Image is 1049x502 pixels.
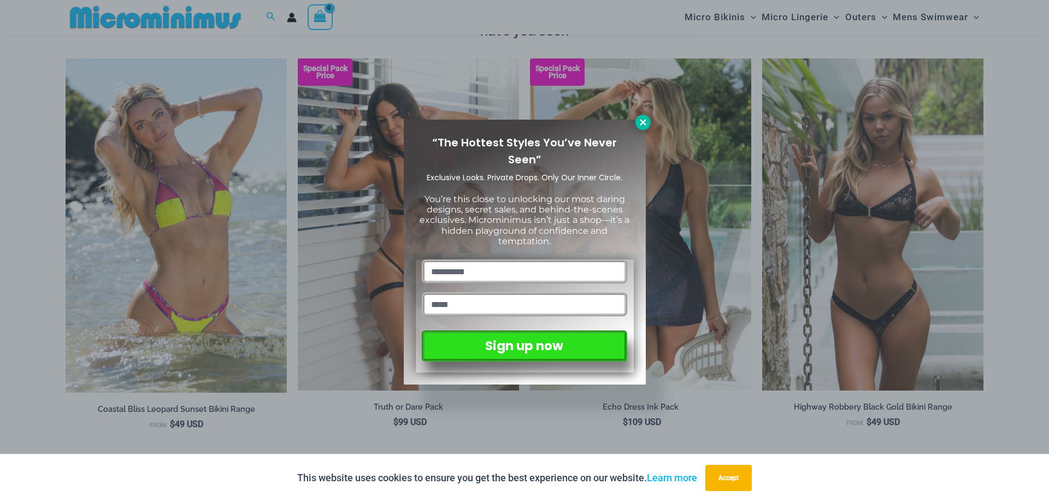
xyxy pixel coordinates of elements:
[420,194,629,246] span: You’re this close to unlocking our most daring designs, secret sales, and behind-the-scenes exclu...
[647,472,697,483] a: Learn more
[705,465,752,491] button: Accept
[297,470,697,486] p: This website uses cookies to ensure you get the best experience on our website.
[427,172,622,183] span: Exclusive Looks. Private Drops. Only Our Inner Circle.
[635,115,651,130] button: Close
[432,135,617,167] span: “The Hottest Styles You’ve Never Seen”
[422,330,627,362] button: Sign up now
